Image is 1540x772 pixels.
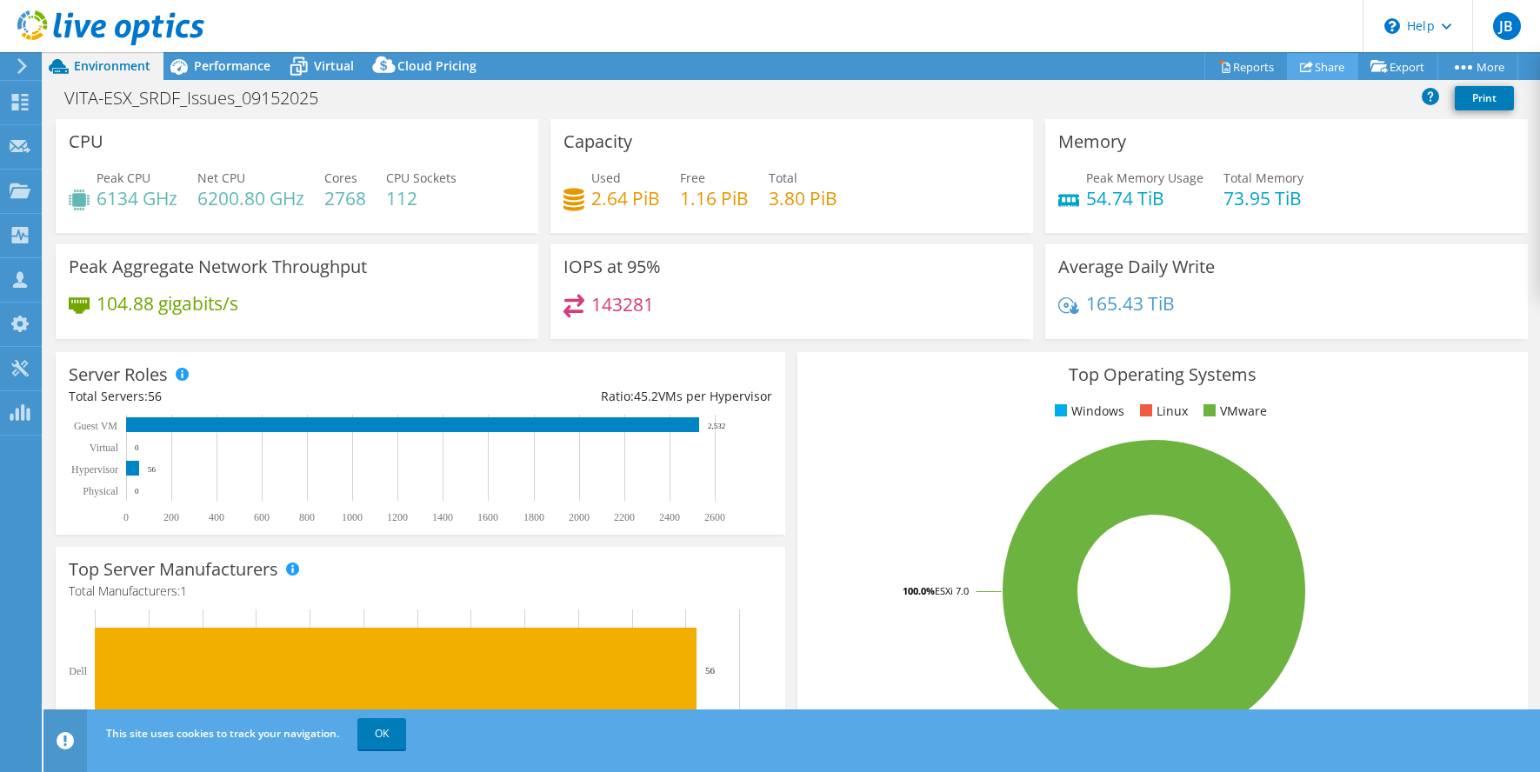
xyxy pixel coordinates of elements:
a: Export [1357,53,1438,80]
h4: 73.95 TiB [1223,189,1303,208]
h4: 3.80 PiB [769,189,837,208]
text: 2200 [614,511,635,523]
div: Ratio: VMs per Hypervisor [421,387,773,406]
h1: VITA-ESX_SRDF_Issues_09152025 [57,89,345,108]
span: CPU Sockets [386,170,457,186]
span: Used [591,170,621,186]
text: 1200 [387,511,408,523]
div: Total Servers: [69,387,421,406]
text: 0 [135,443,139,452]
text: Virtual [90,442,119,454]
text: 800 [299,511,315,523]
h4: 112 [386,189,457,208]
h3: Top Server Manufacturers [69,560,278,579]
text: 1800 [523,511,544,523]
text: 2000 [569,511,590,523]
span: Environment [74,57,150,74]
h3: IOPS at 95% [563,257,661,276]
text: 2,532 [708,422,725,430]
h4: 2.64 PiB [591,189,660,208]
span: Cores [324,170,357,186]
a: Share [1287,53,1358,80]
text: 56 [705,665,716,675]
h3: Memory [1058,132,1126,151]
h3: CPU [69,132,103,151]
text: 1600 [477,511,498,523]
span: This site uses cookies to track your navigation. [106,726,339,741]
span: 56 [148,388,162,404]
span: Total [769,170,797,186]
text: 0 [135,487,139,496]
span: Cloud Pricing [397,57,477,74]
a: Reports [1204,53,1288,80]
span: Total Memory [1223,170,1303,186]
span: Peak CPU [97,170,150,186]
text: 1000 [342,511,363,523]
span: Free [680,170,705,186]
text: 56 [148,465,157,474]
a: OK [357,718,406,749]
h4: 165.43 TiB [1086,294,1175,313]
text: 2600 [704,511,725,523]
h3: Server Roles [69,365,168,384]
h4: Total Manufacturers: [69,582,772,601]
h4: 143281 [591,295,654,314]
h3: Peak Aggregate Network Throughput [69,257,367,276]
text: Hypervisor [71,463,118,476]
text: 2400 [659,511,680,523]
h4: 6200.80 GHz [197,189,304,208]
li: VMware [1199,402,1267,421]
text: 400 [209,511,224,523]
text: Guest VM [74,420,117,432]
h3: Average Daily Write [1058,257,1215,276]
text: 1400 [432,511,453,523]
h3: Top Operating Systems [810,365,1514,384]
h3: Capacity [563,132,632,151]
text: Dell [69,665,87,677]
li: Windows [1050,402,1124,421]
text: 0 [123,511,129,523]
span: Net CPU [197,170,245,186]
text: Physical [83,485,118,497]
li: Linux [1136,402,1188,421]
svg: \n [1384,18,1400,34]
span: Performance [194,57,270,74]
a: More [1437,53,1518,80]
text: 600 [254,511,270,523]
span: 45.2 [634,388,658,404]
span: Peak Memory Usage [1086,170,1203,186]
h4: 1.16 PiB [680,189,749,208]
text: 200 [163,511,179,523]
span: 1 [180,582,187,599]
h4: 6134 GHz [97,189,177,208]
a: Print [1455,86,1514,110]
h4: 2768 [324,189,366,208]
h4: 54.74 TiB [1086,189,1203,208]
span: JB [1493,12,1521,40]
tspan: 100.0% [903,584,935,597]
span: Virtual [314,57,354,74]
h4: 104.88 gigabits/s [97,294,238,313]
tspan: ESXi 7.0 [935,584,969,597]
